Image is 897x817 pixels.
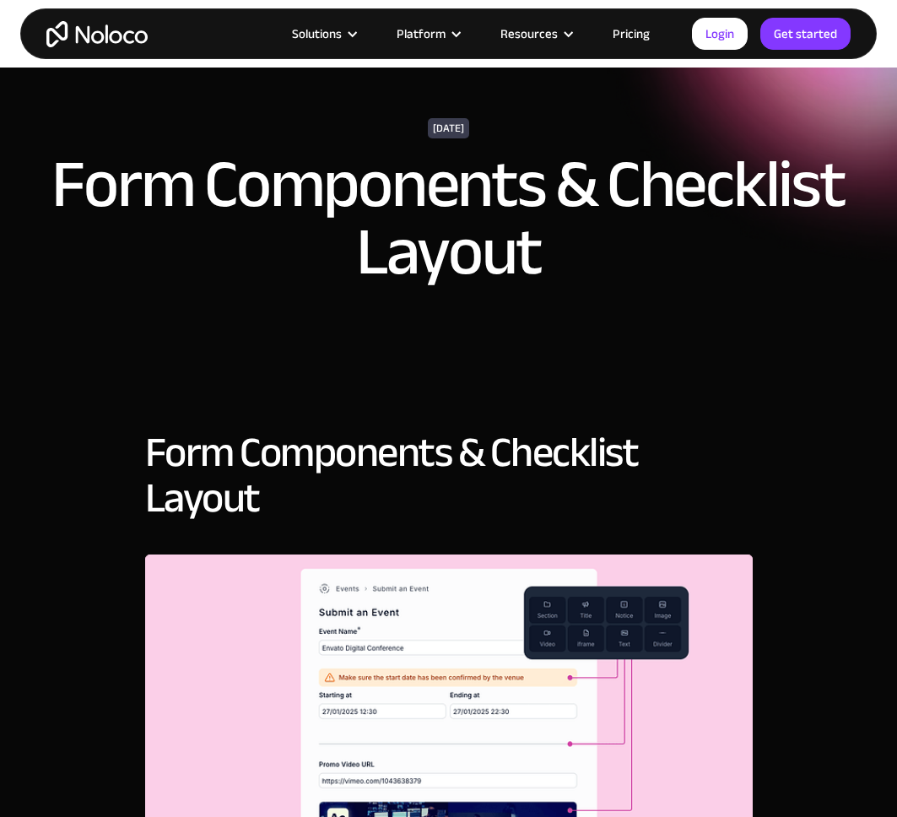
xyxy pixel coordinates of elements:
a: Get started [760,18,851,50]
div: Resources [479,23,592,45]
h1: Form Components & Checklist Layout [34,151,863,286]
div: Solutions [292,23,342,45]
a: Login [692,18,748,50]
a: Pricing [592,23,671,45]
h2: Form Components & Checklist Layout [145,430,753,521]
div: Platform [397,23,446,45]
div: [DATE] [428,118,469,138]
div: Solutions [271,23,376,45]
div: Resources [500,23,558,45]
a: home [46,21,148,47]
div: Platform [376,23,479,45]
